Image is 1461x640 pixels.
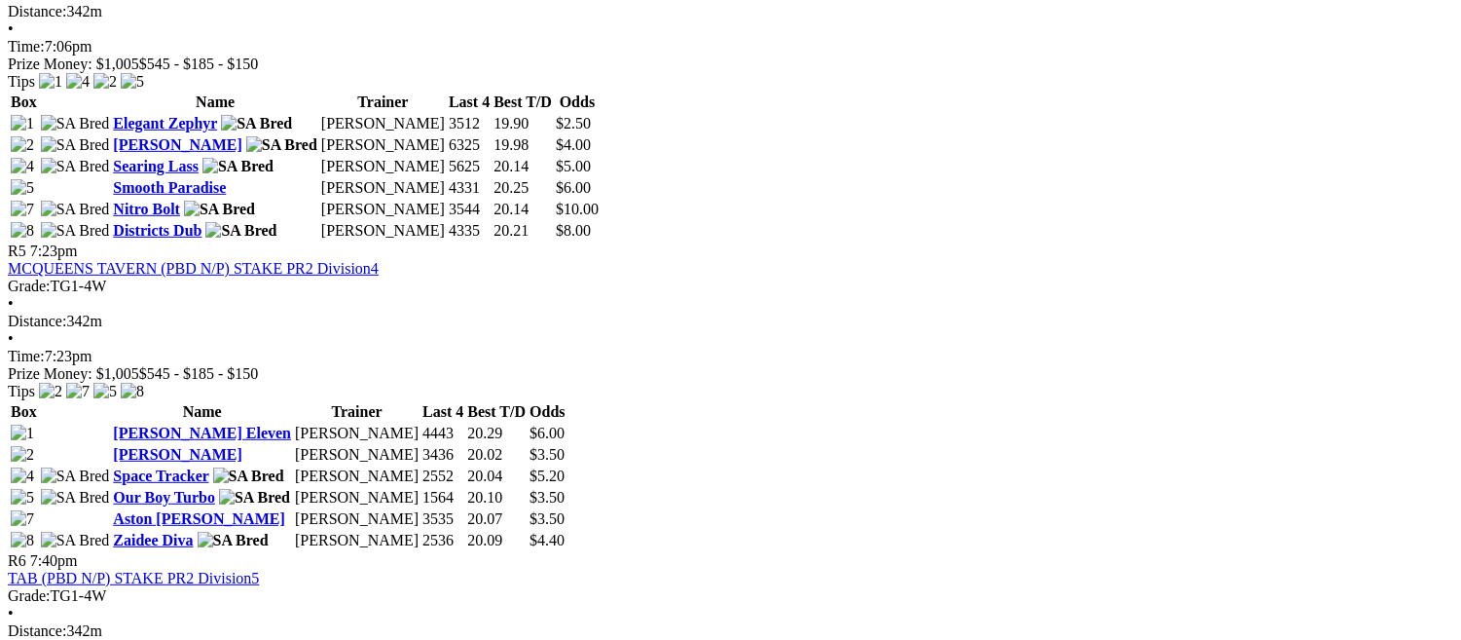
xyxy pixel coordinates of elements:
span: $10.00 [556,201,599,217]
td: 20.21 [493,221,553,241]
img: SA Bred [198,532,269,549]
span: Time: [8,348,45,364]
span: • [8,20,14,37]
td: 1564 [421,488,464,508]
img: 7 [66,383,90,400]
td: 3544 [448,200,491,219]
td: 2536 [421,531,464,550]
td: 20.04 [466,467,527,486]
td: [PERSON_NAME] [320,114,446,133]
a: Searing Lass [113,158,199,174]
span: $3.50 [530,446,565,463]
img: SA Bred [41,136,110,154]
img: 8 [11,532,34,549]
td: 20.09 [466,531,527,550]
td: 4335 [448,221,491,241]
span: Tips [8,73,35,90]
td: 4331 [448,178,491,198]
img: 5 [93,383,117,400]
a: Districts Dub [113,222,201,239]
td: [PERSON_NAME] [320,221,446,241]
td: 4443 [421,424,464,443]
img: SA Bred [41,222,110,240]
a: [PERSON_NAME] Eleven [113,425,291,441]
a: Elegant Zephyr [113,115,217,132]
div: 342m [8,3,1453,20]
a: Smooth Paradise [113,179,226,196]
div: 342m [8,313,1453,330]
td: [PERSON_NAME] [294,467,420,486]
a: Zaidee Diva [113,532,193,548]
img: SA Bred [41,489,110,507]
img: SA Bred [219,489,290,507]
img: 4 [11,158,34,175]
img: 2 [11,136,34,154]
img: 2 [11,446,34,464]
img: 2 [93,73,117,91]
th: Odds [555,93,600,112]
span: $545 - $185 - $150 [139,365,259,382]
td: 20.14 [493,157,553,176]
div: 7:06pm [8,38,1453,56]
span: Distance: [8,3,66,19]
span: Distance: [8,313,66,329]
img: SA Bred [41,201,110,218]
span: $6.00 [530,425,565,441]
span: $3.50 [530,510,565,527]
td: [PERSON_NAME] [294,445,420,465]
span: • [8,605,14,621]
div: 342m [8,622,1453,640]
span: $4.00 [556,136,591,153]
img: 1 [11,115,34,132]
span: Tips [8,383,35,399]
span: $5.00 [556,158,591,174]
span: • [8,330,14,347]
td: 19.98 [493,135,553,155]
td: 20.14 [493,200,553,219]
td: 20.25 [493,178,553,198]
span: $545 - $185 - $150 [139,56,259,72]
span: R5 [8,243,26,259]
td: [PERSON_NAME] [294,488,420,508]
span: $8.00 [556,222,591,239]
a: Our Boy Turbo [113,489,215,506]
td: 3512 [448,114,491,133]
img: SA Bred [41,115,110,132]
span: 7:40pm [30,552,78,569]
span: $4.40 [530,532,565,548]
div: 7:23pm [8,348,1453,365]
td: 2552 [421,467,464,486]
img: 5 [11,179,34,197]
td: 19.90 [493,114,553,133]
span: Distance: [8,622,66,639]
td: 3436 [421,445,464,465]
td: 20.02 [466,445,527,465]
td: 20.29 [466,424,527,443]
td: [PERSON_NAME] [320,200,446,219]
span: $6.00 [556,179,591,196]
span: $5.20 [530,468,565,484]
span: Box [11,94,37,110]
span: Box [11,403,37,420]
td: [PERSON_NAME] [320,178,446,198]
span: Time: [8,38,45,55]
img: 1 [39,73,62,91]
img: SA Bred [41,532,110,549]
td: 20.10 [466,488,527,508]
span: 7:23pm [30,243,78,259]
span: $2.50 [556,115,591,132]
th: Trainer [320,93,446,112]
img: 7 [11,510,34,528]
th: Name [112,93,318,112]
td: [PERSON_NAME] [320,135,446,155]
img: 1 [11,425,34,442]
img: 2 [39,383,62,400]
img: SA Bred [202,158,274,175]
img: SA Bred [221,115,292,132]
span: R6 [8,552,26,569]
img: 8 [11,222,34,240]
img: SA Bred [205,222,276,240]
a: Space Tracker [113,468,208,484]
img: SA Bred [246,136,317,154]
img: 4 [11,468,34,485]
